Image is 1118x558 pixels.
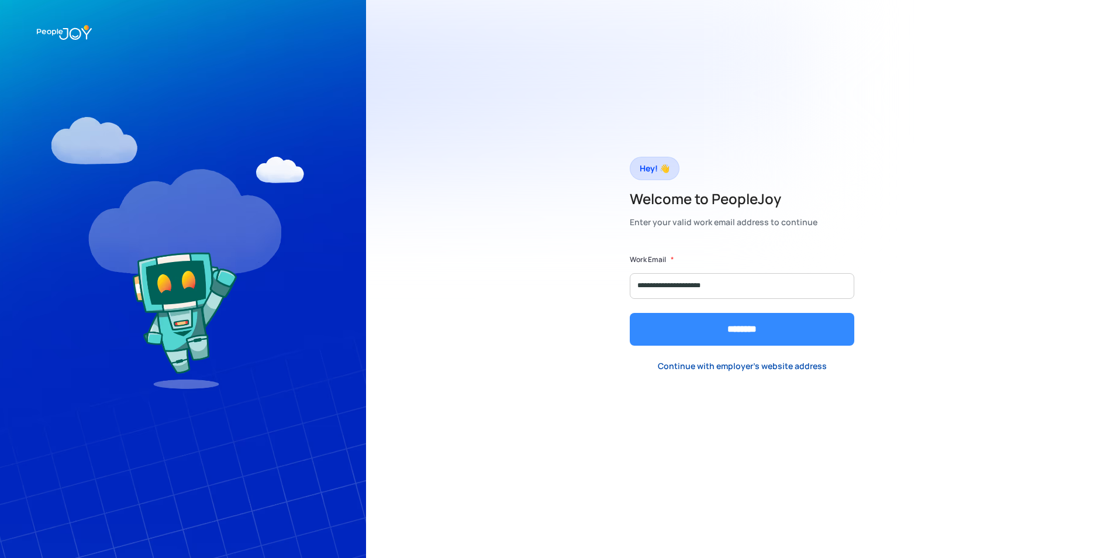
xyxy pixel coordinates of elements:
[630,254,854,346] form: Form
[658,360,827,372] div: Continue with employer's website address
[630,214,817,230] div: Enter your valid work email address to continue
[640,160,670,177] div: Hey! 👋
[648,354,836,378] a: Continue with employer's website address
[630,254,666,266] label: Work Email
[630,190,817,208] h2: Welcome to PeopleJoy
